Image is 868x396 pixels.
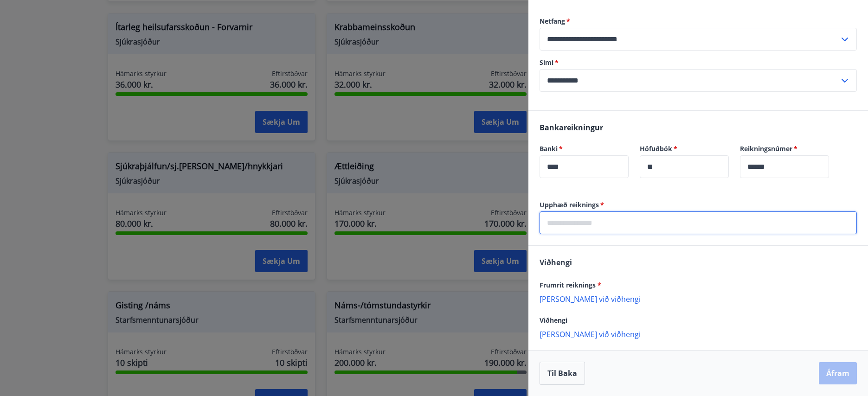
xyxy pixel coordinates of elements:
[540,122,603,133] span: Bankareikningur
[540,211,857,234] div: Upphæð reiknings
[540,329,857,339] p: [PERSON_NAME] við viðhengi
[640,144,729,153] label: Höfuðbók
[540,362,585,385] button: Til baka
[540,17,857,26] label: Netfang
[540,294,857,303] p: [PERSON_NAME] við viðhengi
[540,257,572,268] span: Viðhengi
[740,144,829,153] label: Reikningsnúmer
[540,316,567,325] span: Viðhengi
[540,58,857,67] label: Sími
[540,144,629,153] label: Banki
[540,200,857,210] label: Upphæð reiknings
[540,281,601,289] span: Frumrit reiknings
